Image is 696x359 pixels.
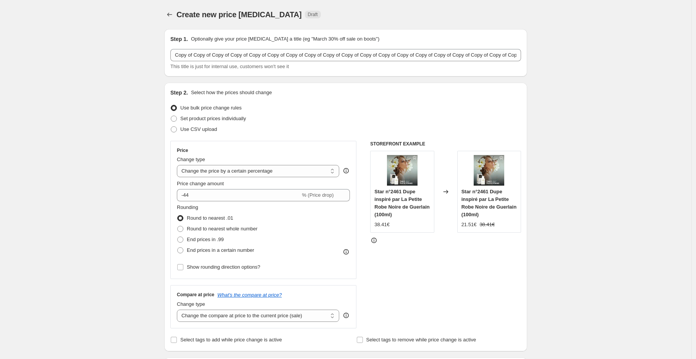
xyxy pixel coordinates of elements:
span: Change type [177,301,205,307]
div: help [342,167,350,175]
span: Use CSV upload [180,126,217,132]
span: Change type [177,157,205,162]
h3: Price [177,147,188,153]
input: -15 [177,189,300,201]
button: Price change jobs [164,9,175,20]
span: Round to nearest whole number [187,226,257,232]
div: 38.41€ [374,221,390,228]
img: parfums-dupes-8235209_80x.jpg [387,155,418,186]
img: parfums-dupes-8235209_80x.jpg [474,155,504,186]
p: Optionally give your price [MEDICAL_DATA] a title (eg "March 30% off sale on boots") [191,35,379,43]
span: This title is just for internal use, customers won't see it [170,64,289,69]
h2: Step 1. [170,35,188,43]
span: Rounding [177,204,198,210]
span: Draft [308,11,318,18]
h2: Step 2. [170,89,188,96]
span: Show rounding direction options? [187,264,260,270]
span: Set product prices individually [180,116,246,121]
span: Create new price [MEDICAL_DATA] [176,10,302,19]
span: Star n°2461 Dupe inspiré par La Petite Robe Noire de Guerlain (100ml) [374,189,429,217]
span: Round to nearest .01 [187,215,233,221]
span: Select tags to remove while price change is active [366,337,476,343]
span: End prices in .99 [187,237,224,242]
button: What's the compare at price? [217,292,282,298]
div: 21.51€ [461,221,477,228]
span: Use bulk price change rules [180,105,241,111]
p: Select how the prices should change [191,89,272,96]
span: % (Price drop) [302,192,333,198]
span: Star n°2461 Dupe inspiré par La Petite Robe Noire de Guerlain (100ml) [461,189,516,217]
strike: 38.41€ [479,221,495,228]
span: Price change amount [177,181,224,186]
div: help [342,312,350,319]
span: End prices in a certain number [187,247,254,253]
input: 30% off holiday sale [170,49,521,61]
span: Select tags to add while price change is active [180,337,282,343]
h6: STOREFRONT EXAMPLE [370,141,521,147]
h3: Compare at price [177,292,214,298]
